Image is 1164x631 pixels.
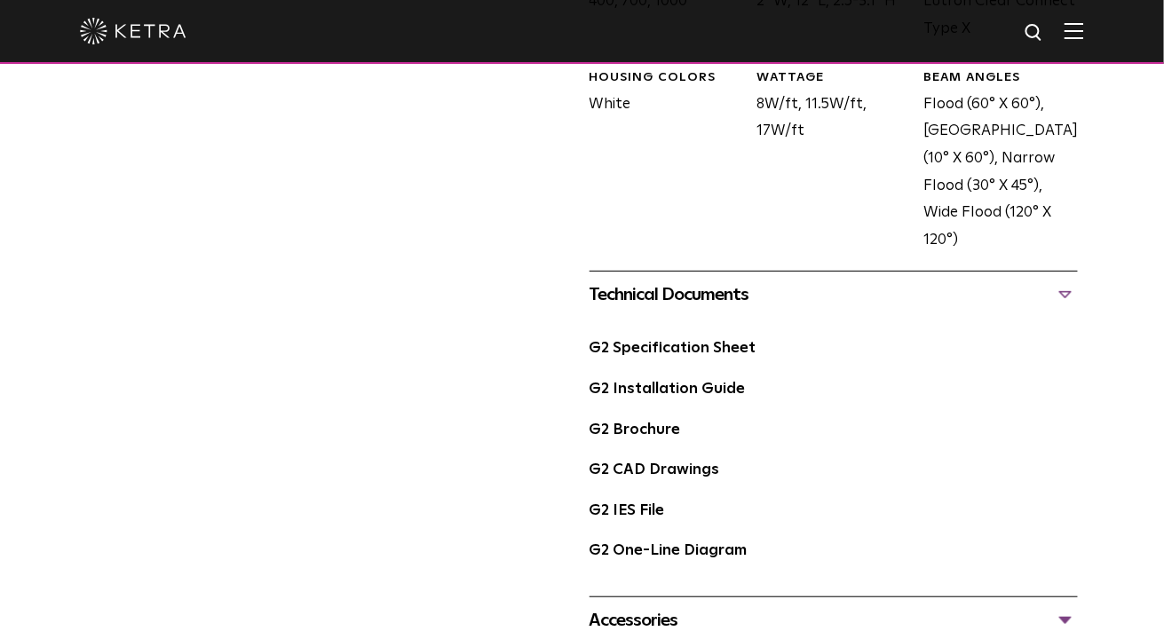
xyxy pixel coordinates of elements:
[911,69,1079,254] div: Flood (60° X 60°), [GEOGRAPHIC_DATA] (10° X 60°), Narrow Flood (30° X 45°), Wide Flood (120° X 120°)
[924,69,1079,87] div: BEAM ANGLES
[590,503,665,518] a: G2 IES File
[576,69,744,254] div: White
[590,462,720,477] a: G2 CAD Drawings
[590,382,746,397] a: G2 Installation Guide
[756,69,911,87] div: WATTAGE
[743,69,911,254] div: 8W/ft, 11.5W/ft, 17W/ft
[1065,22,1084,39] img: Hamburger%20Nav.svg
[590,422,681,438] a: G2 Brochure
[80,18,186,44] img: ketra-logo-2019-white
[590,69,744,87] div: HOUSING COLORS
[590,280,1079,309] div: Technical Documents
[590,341,756,356] a: G2 Specification Sheet
[590,543,748,558] a: G2 One-Line Diagram
[1024,22,1046,44] img: search icon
